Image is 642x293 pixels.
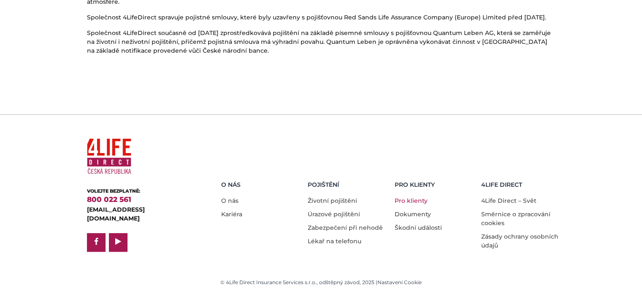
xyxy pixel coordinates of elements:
a: Zabezpečení při nehodě [308,224,383,231]
a: O nás [221,197,238,204]
a: Směrnice o zpracování cookies [481,210,550,227]
a: 800 022 561 [87,195,131,204]
a: Kariéra [221,210,242,218]
h5: Pro Klienty [395,181,475,188]
a: Zásady ochrany osobních údajů [481,233,558,249]
a: Nastavení Cookie [377,279,422,285]
a: [EMAIL_ADDRESS][DOMAIN_NAME] [87,206,145,222]
a: Škodní události [395,224,442,231]
h5: O nás [221,181,302,188]
a: Úrazové pojištění [308,210,360,218]
a: Pro klienty [395,197,428,204]
div: © 4Life Direct Insurance Services s.r.o., odštěpný závod, 2025 | [87,279,555,286]
p: Společnost 4LifeDirect spravuje pojistné smlouvy, které byly uzavřeny s pojišťovnou Red Sands Lif... [87,13,555,22]
p: Společnost 4LifeDirect současně od [DATE] zprostředkovává pojištění na základě písemné smlouvy s ... [87,29,555,55]
a: Lékař na telefonu [308,237,361,245]
a: Životní pojištění [308,197,357,204]
img: 4Life Direct Česká republika logo [87,135,131,177]
h5: 4LIFE DIRECT [481,181,562,188]
h5: Pojištění [308,181,388,188]
a: Dokumenty [395,210,431,218]
a: 4Life Direct – Svět [481,197,536,204]
div: VOLEJTE BEZPLATNĚ: [87,188,195,195]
